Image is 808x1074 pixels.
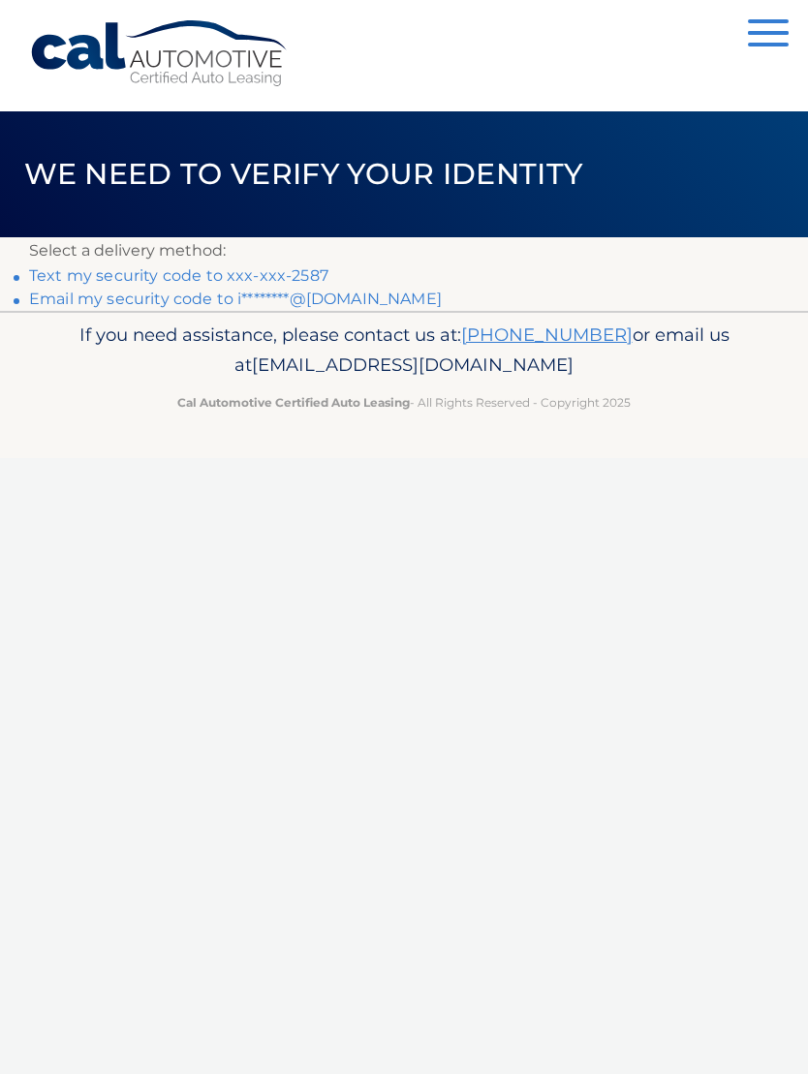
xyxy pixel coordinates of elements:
p: If you need assistance, please contact us at: or email us at [29,320,779,382]
strong: Cal Automotive Certified Auto Leasing [177,395,410,410]
button: Menu [748,19,789,51]
span: [EMAIL_ADDRESS][DOMAIN_NAME] [252,353,574,376]
a: [PHONE_NUMBER] [461,323,633,346]
a: Text my security code to xxx-xxx-2587 [29,266,328,285]
p: - All Rights Reserved - Copyright 2025 [29,392,779,413]
span: We need to verify your identity [24,156,583,192]
a: Email my security code to i********@[DOMAIN_NAME] [29,290,442,308]
p: Select a delivery method: [29,237,779,264]
a: Cal Automotive [29,19,291,88]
